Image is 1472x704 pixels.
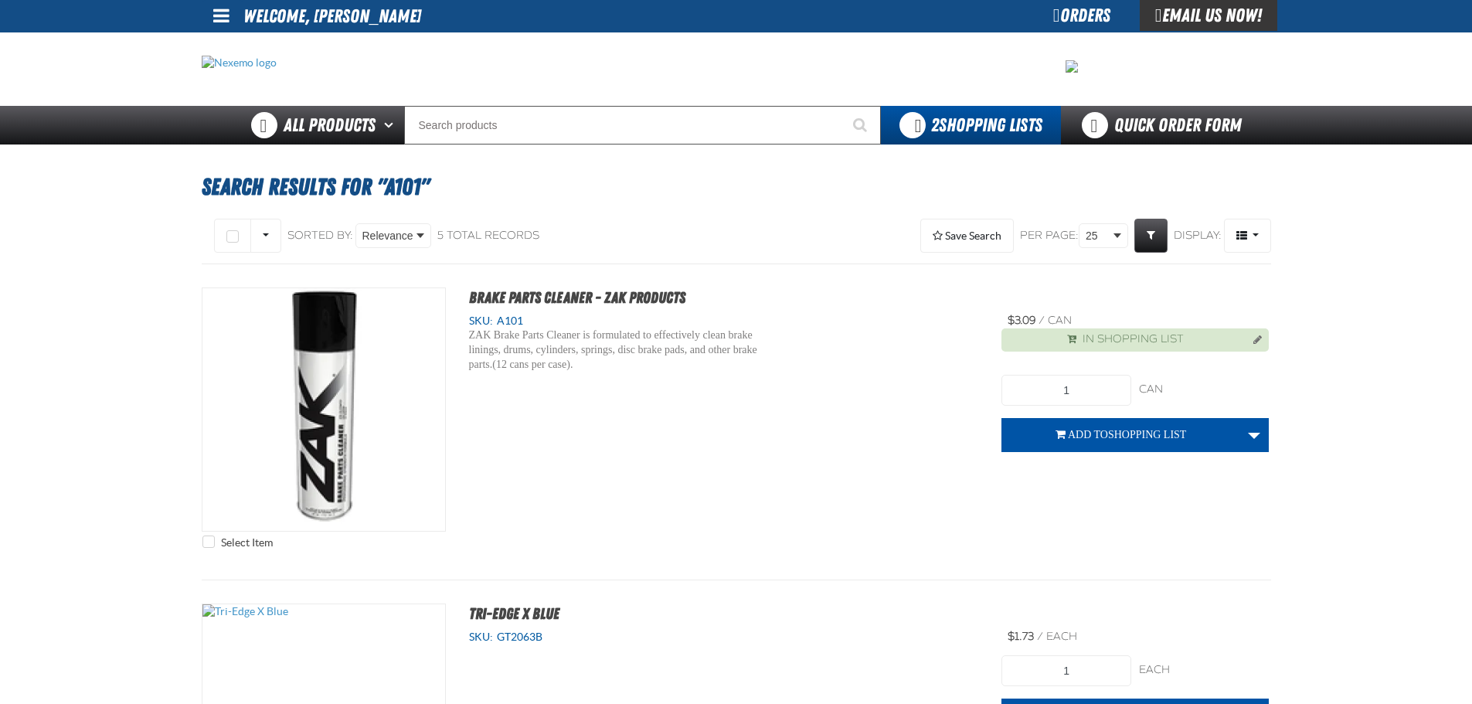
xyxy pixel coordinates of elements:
div: can [1139,383,1269,397]
h1: Search Results for "A101" [202,166,1271,208]
span: A101 [493,315,523,327]
span: Add to [1068,429,1187,440]
a: Expand or Collapse Grid Filters [1134,219,1168,253]
a: Tri-Edge X Blue [469,604,559,623]
span: can [1048,314,1072,327]
strong: 2 [931,114,939,136]
button: Manage current product in the Shopping List [1241,329,1266,348]
div: 5 total records [437,229,539,243]
img: Nexemo logo [202,56,343,83]
span: Per page: [1020,229,1079,243]
button: Start Searching [842,106,881,145]
div: each [1139,663,1269,678]
: View Details of the Brake Parts Cleaner - ZAK Products [202,288,445,531]
span: Relevance [362,228,413,244]
input: Select Item [202,536,215,548]
span: All Products [284,111,376,139]
span: Display: [1174,229,1222,242]
label: Select Item [202,536,273,550]
button: Open All Products pages [379,106,404,145]
span: each [1046,630,1077,643]
input: Product Quantity [1001,375,1131,406]
button: Expand or Collapse Saved Search drop-down to save a search query [920,219,1014,253]
button: You have 2 Shopping Lists. Open to view details [881,106,1061,145]
a: Quick Order Form [1061,106,1270,145]
input: Search [404,106,881,145]
span: Save Search [945,230,1001,242]
span: In Shopping List [1083,332,1184,347]
a: More Actions [1239,418,1269,452]
input: Product Quantity [1001,655,1131,686]
span: Shopping List [1108,429,1187,440]
span: / [1039,314,1045,327]
button: Rows selection options [250,219,281,253]
button: Add toShopping List [1001,418,1240,452]
p: ZAK Brake Parts Cleaner is formulated to effectively clean brake linings, drums, cylinders, sprin... [469,328,775,372]
span: $3.09 [1008,314,1035,327]
div: SKU: [469,314,979,328]
span: Product Grid Views Toolbar [1225,219,1270,252]
span: Sorted By: [287,229,353,242]
button: Product Grid Views Toolbar [1224,219,1271,253]
a: Home [202,56,348,83]
span: 25 [1086,228,1110,244]
img: Brake Parts Cleaner - ZAK Products [202,288,445,531]
span: Shopping Lists [931,114,1042,136]
div: SKU: [469,630,979,644]
span: $1.73 [1008,630,1034,643]
a: Brake Parts Cleaner - ZAK Products [469,288,685,307]
span: GT2063B [493,631,542,643]
img: 08cb5c772975e007c414e40fb9967a9c.jpeg [1066,60,1078,73]
span: / [1037,630,1043,643]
